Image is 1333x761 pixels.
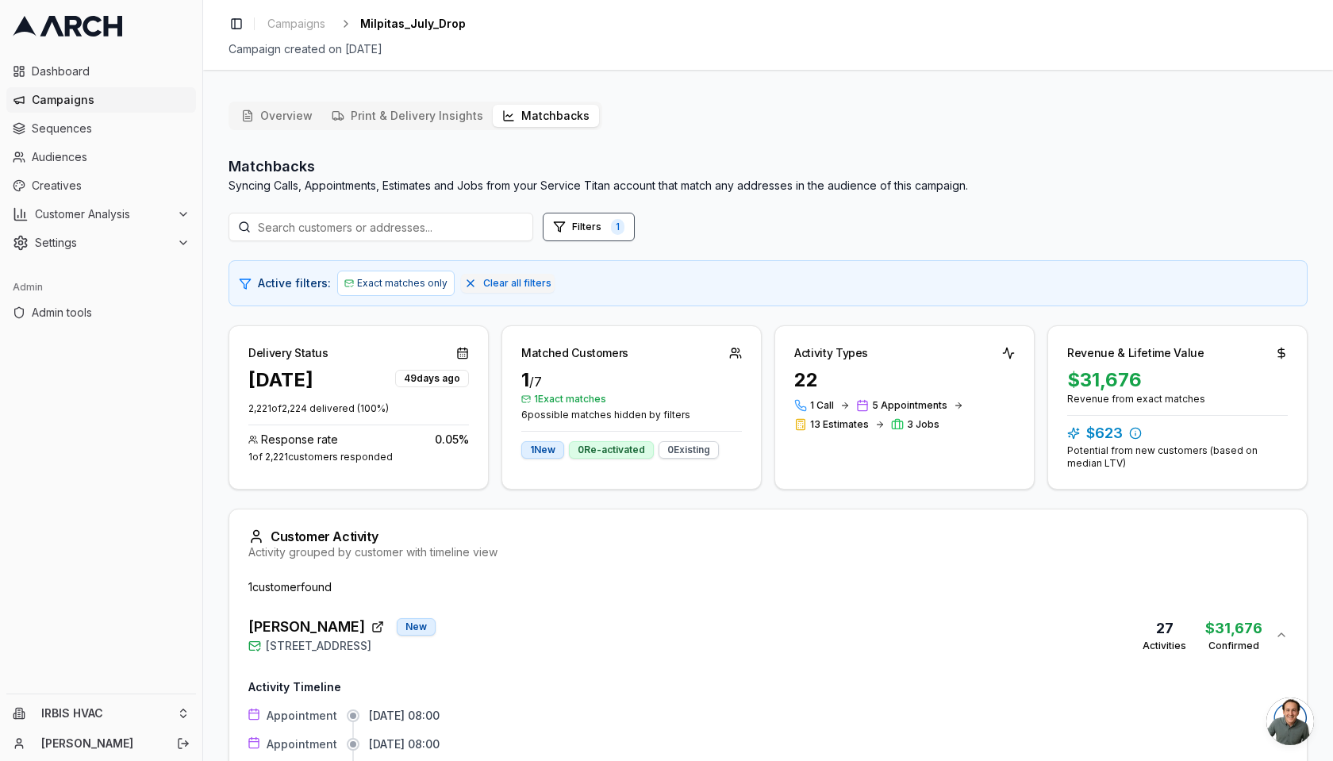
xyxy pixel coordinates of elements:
[907,418,939,431] span: 3 Jobs
[611,219,624,235] span: 1
[529,374,542,390] span: / 7
[229,213,533,241] input: Search customers or addresses...
[248,402,469,415] p: 2,221 of 2,224 delivered ( 100 %)
[248,603,1288,667] button: [PERSON_NAME]New[STREET_ADDRESS]27Activities$31,676Confirmed
[521,409,742,421] span: 6 possible matches hidden by filters
[6,202,196,227] button: Customer Analysis
[461,274,555,293] button: Clear all filters
[32,178,190,194] span: Creatives
[229,41,1308,57] div: Campaign created on [DATE]
[1143,617,1186,640] div: 27
[322,105,493,127] button: Print & Delivery Insights
[248,345,328,361] div: Delivery Status
[483,277,551,290] span: Clear all filters
[794,367,1015,393] div: 22
[32,63,190,79] span: Dashboard
[521,393,742,405] span: 1 Exact matches
[41,736,159,751] a: [PERSON_NAME]
[1205,617,1262,640] div: $31,676
[261,13,332,35] a: Campaigns
[172,732,194,755] button: Log out
[357,277,448,290] span: Exact matches only
[248,528,1288,544] div: Customer Activity
[1067,444,1288,470] div: Potential from new customers (based on median LTV)
[261,13,466,35] nav: breadcrumb
[6,116,196,141] a: Sequences
[6,275,196,300] div: Admin
[32,149,190,165] span: Audiences
[1067,422,1288,444] div: $623
[521,441,564,459] div: 1 New
[248,679,1288,695] h4: Activity Timeline
[6,701,196,726] button: IRBIS HVAC
[267,16,325,32] span: Campaigns
[32,305,190,321] span: Admin tools
[521,345,628,361] div: Matched Customers
[1067,345,1204,361] div: Revenue & Lifetime Value
[258,275,331,291] span: Active filters:
[659,441,719,459] div: 0 Existing
[248,579,1288,595] div: 1 customer found
[6,87,196,113] a: Campaigns
[267,736,337,752] span: Appointment
[229,156,968,178] h2: Matchbacks
[1143,640,1186,652] div: Activities
[32,121,190,136] span: Sequences
[395,370,469,387] div: 49 days ago
[1067,367,1288,393] div: $31,676
[1067,393,1288,405] div: Revenue from exact matches
[369,708,440,724] span: [DATE] 08:00
[248,367,313,393] div: [DATE]
[521,367,742,393] div: 1
[6,173,196,198] a: Creatives
[261,432,338,448] span: Response rate
[41,706,171,721] span: IRBIS HVAC
[6,144,196,170] a: Audiences
[35,206,171,222] span: Customer Analysis
[1266,698,1314,745] div: Open chat
[6,59,196,84] a: Dashboard
[810,399,834,412] span: 1 Call
[32,92,190,108] span: Campaigns
[1205,640,1262,652] div: Confirmed
[872,399,947,412] span: 5 Appointments
[360,16,466,32] span: Milpitas_July_Drop
[794,345,868,361] div: Activity Types
[543,213,635,241] button: Open filters (1 active)
[232,105,322,127] button: Overview
[395,367,469,387] button: 49days ago
[6,300,196,325] a: Admin tools
[35,235,171,251] span: Settings
[267,708,337,724] span: Appointment
[369,736,440,752] span: [DATE] 08:00
[810,418,869,431] span: 13 Estimates
[248,451,469,463] div: 1 of 2,221 customers responded
[6,230,196,256] button: Settings
[435,432,469,448] span: 0.05 %
[266,638,371,654] span: [STREET_ADDRESS]
[248,544,1288,560] div: Activity grouped by customer with timeline view
[493,105,599,127] button: Matchbacks
[248,616,365,638] span: [PERSON_NAME]
[229,178,968,194] p: Syncing Calls, Appointments, Estimates and Jobs from your Service Titan account that match any ad...
[397,618,436,636] div: New
[569,441,654,459] div: 0 Re-activated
